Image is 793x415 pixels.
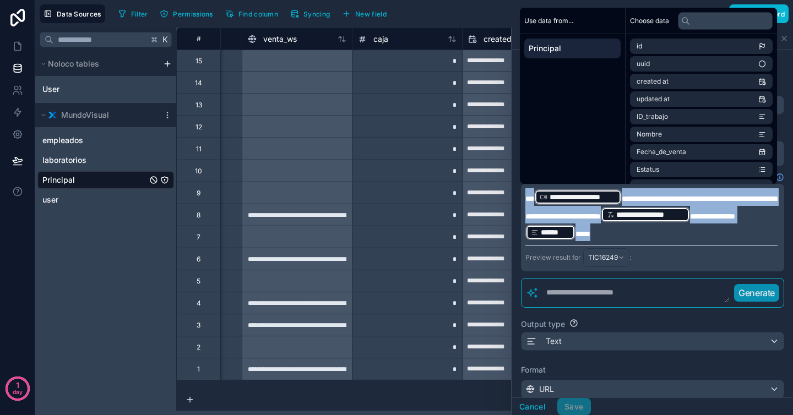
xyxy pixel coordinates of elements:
[197,189,200,198] div: 9
[48,111,57,119] img: Xano logo
[197,321,200,330] div: 3
[37,171,174,189] div: Principal
[173,10,213,18] span: Permissions
[42,155,147,166] a: laboratorios
[682,4,725,23] button: Import
[197,343,200,352] div: 2
[355,10,387,18] span: New field
[37,56,159,72] button: Noloco tables
[48,58,99,69] span: Noloco tables
[195,167,202,176] div: 10
[286,6,334,22] button: Syncing
[738,286,775,299] p: Generate
[734,284,779,302] button: Generate
[546,336,562,347] span: Text
[37,132,174,149] div: empleados
[524,17,573,25] span: Use data from...
[40,4,105,23] button: Data Sources
[520,34,625,63] div: scrollable content
[197,233,200,242] div: 7
[42,155,86,166] span: laboratorios
[156,6,221,22] a: Permissions
[197,299,201,308] div: 4
[196,145,202,154] div: 11
[42,194,147,205] a: user
[263,34,297,45] span: venta_ws
[185,35,212,43] div: #
[161,36,169,43] span: K
[539,384,554,395] span: URL
[221,6,282,22] button: Find column
[521,364,784,375] label: Format
[42,194,58,205] span: user
[37,191,174,209] div: user
[195,79,202,88] div: 14
[42,135,147,146] a: empleados
[114,6,152,22] button: Filter
[42,135,83,146] span: empleados
[42,84,136,95] a: User
[195,123,202,132] div: 12
[588,253,618,262] span: TIC16249
[630,17,669,25] span: Choose data
[37,151,174,169] div: laboratorios
[725,4,789,23] a: New record
[525,248,631,267] div: Preview result for :
[13,384,23,400] p: day
[37,107,159,123] button: Xano logoMundoVisual
[303,10,330,18] span: Syncing
[195,101,202,110] div: 13
[636,4,682,23] button: Export
[373,34,388,45] span: caja
[61,110,109,121] span: MundoVisual
[42,174,147,185] a: Principal
[583,248,629,267] button: TIC16249
[729,4,789,23] button: New record
[195,57,202,65] div: 15
[197,277,200,286] div: 5
[156,6,216,22] button: Permissions
[197,255,200,264] div: 6
[131,10,148,18] span: Filter
[238,10,278,18] span: Find column
[42,84,59,95] span: User
[521,319,565,330] label: Output type
[521,380,784,398] button: URL
[42,174,75,185] span: Principal
[529,43,616,54] span: Principal
[197,365,200,374] div: 1
[286,6,338,22] a: Syncing
[521,332,784,351] button: Text
[57,10,101,18] span: Data Sources
[484,34,521,45] span: created at
[197,211,200,220] div: 8
[37,80,174,98] div: User
[16,380,19,391] p: 1
[338,6,390,22] button: New field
